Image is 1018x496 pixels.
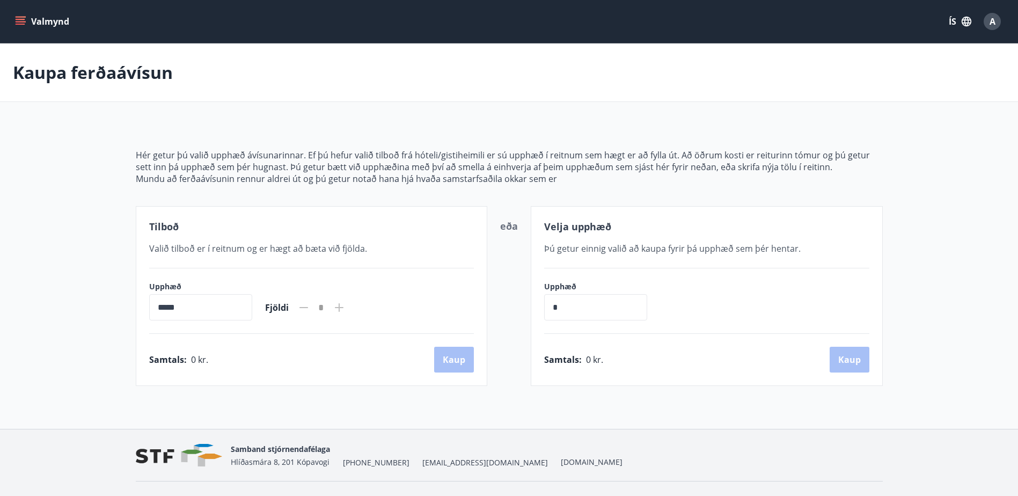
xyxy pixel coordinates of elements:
[544,281,658,292] label: Upphæð
[561,457,622,467] a: [DOMAIN_NAME]
[544,354,582,366] span: Samtals :
[136,173,883,185] p: Mundu að ferðaávísunin rennur aldrei út og þú getur notað hana hjá hvaða samstarfsaðila okkar sem er
[586,354,603,366] span: 0 kr.
[149,220,179,233] span: Tilboð
[990,16,995,27] span: A
[136,149,883,173] p: Hér getur þú valið upphæð ávísunarinnar. Ef þú hefur valið tilboð frá hóteli/gistiheimili er sú u...
[422,457,548,468] span: [EMAIL_ADDRESS][DOMAIN_NAME]
[943,12,977,31] button: ÍS
[13,61,173,84] p: Kaupa ferðaávísun
[500,220,518,232] span: eða
[231,457,329,467] span: Hlíðasmára 8, 201 Kópavogi
[544,220,611,233] span: Velja upphæð
[13,12,74,31] button: menu
[265,302,289,313] span: Fjöldi
[343,457,409,468] span: [PHONE_NUMBER]
[136,444,222,467] img: vjCaq2fThgY3EUYqSgpjEiBg6WP39ov69hlhuPVN.png
[149,354,187,366] span: Samtals :
[149,243,367,254] span: Valið tilboð er í reitnum og er hægt að bæta við fjölda.
[544,243,801,254] span: Þú getur einnig valið að kaupa fyrir þá upphæð sem þér hentar.
[231,444,330,454] span: Samband stjórnendafélaga
[149,281,252,292] label: Upphæð
[979,9,1005,34] button: A
[191,354,208,366] span: 0 kr.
